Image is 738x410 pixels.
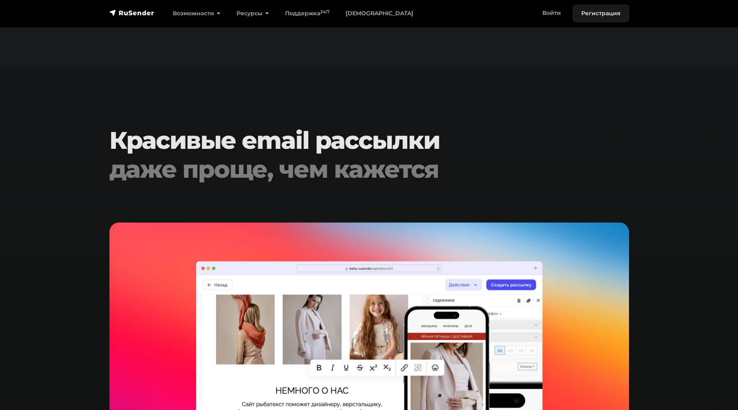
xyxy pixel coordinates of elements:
a: [DEMOGRAPHIC_DATA] [338,5,421,22]
a: Возможности [165,5,228,22]
a: Ресурсы [228,5,277,22]
h2: Красивые email рассылки [109,126,585,184]
a: Поддержка24/7 [277,5,338,22]
div: даже проще, чем кажется [109,155,585,184]
a: Войти [534,5,569,21]
img: RuSender [109,9,154,17]
sup: 24/7 [320,9,330,14]
a: Регистрация [573,5,629,22]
